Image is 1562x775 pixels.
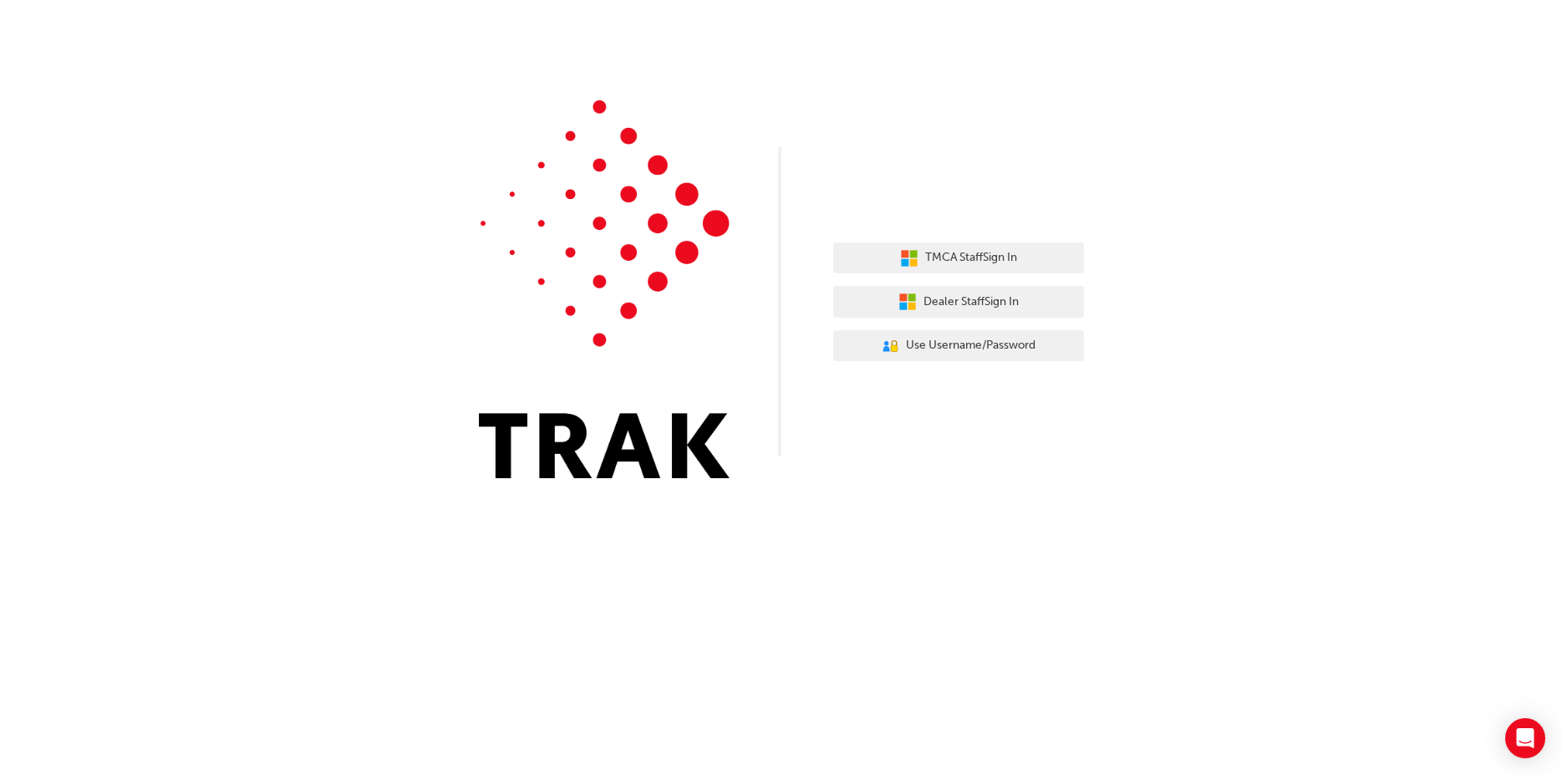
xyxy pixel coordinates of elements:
[925,248,1017,268] span: TMCA Staff Sign In
[833,330,1084,362] button: Use Username/Password
[1505,718,1545,758] div: Open Intercom Messenger
[923,293,1019,312] span: Dealer Staff Sign In
[479,100,730,478] img: Trak
[906,336,1035,355] span: Use Username/Password
[833,242,1084,274] button: TMCA StaffSign In
[833,286,1084,318] button: Dealer StaffSign In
